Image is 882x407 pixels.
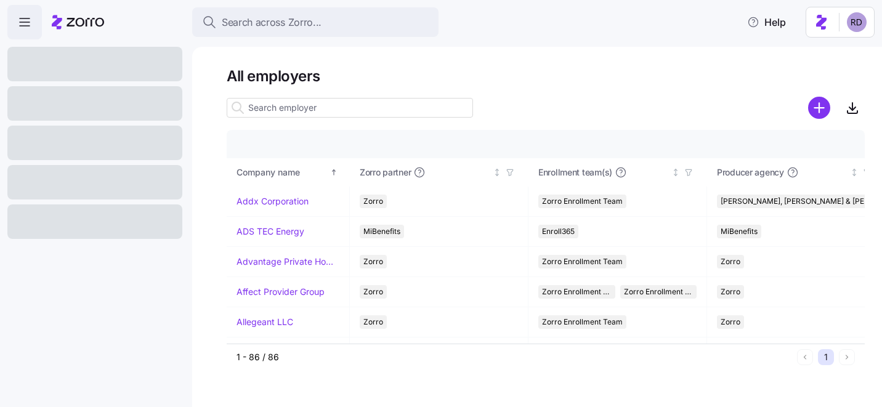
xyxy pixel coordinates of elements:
[363,285,383,299] span: Zorro
[237,286,325,298] a: Affect Provider Group
[237,195,309,208] a: Addx Corporation
[721,255,740,268] span: Zorro
[222,15,322,30] span: Search across Zorro...
[363,315,383,329] span: Zorro
[363,255,383,268] span: Zorro
[839,349,855,365] button: Next page
[227,98,473,118] input: Search employer
[192,7,439,37] button: Search across Zorro...
[542,285,612,299] span: Zorro Enrollment Team
[227,66,865,86] h1: All employers
[542,255,623,268] span: Zorro Enrollment Team
[747,15,786,30] span: Help
[542,315,623,329] span: Zorro Enrollment Team
[493,168,501,177] div: Not sorted
[797,349,813,365] button: Previous page
[237,316,293,328] a: Allegeant LLC
[227,158,350,187] th: Company nameSorted ascending
[538,166,612,179] span: Enrollment team(s)
[350,158,528,187] th: Zorro partnerNot sorted
[330,168,338,177] div: Sorted ascending
[721,285,740,299] span: Zorro
[360,166,411,179] span: Zorro partner
[721,225,758,238] span: MiBenefits
[542,225,575,238] span: Enroll365
[847,12,867,32] img: 6d862e07fa9c5eedf81a4422c42283ac
[528,158,707,187] th: Enrollment team(s)Not sorted
[808,97,830,119] svg: add icon
[542,195,623,208] span: Zorro Enrollment Team
[671,168,680,177] div: Not sorted
[363,225,400,238] span: MiBenefits
[237,351,792,363] div: 1 - 86 / 86
[237,256,339,268] a: Advantage Private Home Care
[717,166,784,179] span: Producer agency
[737,10,796,34] button: Help
[237,166,328,179] div: Company name
[237,225,304,238] a: ADS TEC Energy
[363,195,383,208] span: Zorro
[850,168,859,177] div: Not sorted
[818,349,834,365] button: 1
[624,285,694,299] span: Zorro Enrollment Experts
[721,315,740,329] span: Zorro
